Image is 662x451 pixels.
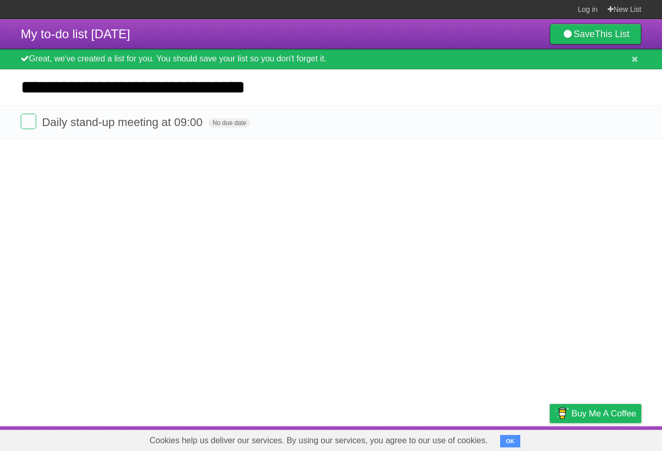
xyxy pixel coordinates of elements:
[595,29,629,39] b: This List
[139,430,498,451] span: Cookies help us deliver our services. By using our services, you agree to our use of cookies.
[42,116,205,129] span: Daily stand-up meeting at 09:00
[500,435,520,447] button: OK
[446,429,488,448] a: Developers
[501,429,524,448] a: Terms
[550,404,641,423] a: Buy me a coffee
[21,114,36,129] label: Done
[208,118,250,128] span: No due date
[412,429,434,448] a: About
[536,429,563,448] a: Privacy
[571,405,636,423] span: Buy me a coffee
[555,405,569,422] img: Buy me a coffee
[21,27,130,41] span: My to-do list [DATE]
[578,114,598,131] label: Star task
[576,429,641,448] a: Suggest a feature
[550,24,641,44] a: SaveThis List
